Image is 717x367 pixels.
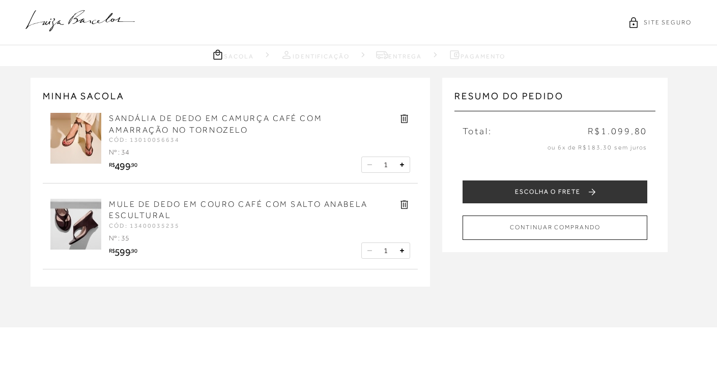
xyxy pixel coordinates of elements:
span: Total: [463,125,492,138]
a: Pagamento [448,48,505,61]
h2: MINHA SACOLA [43,90,418,103]
button: CONTINUAR COMPRANDO [463,216,647,239]
a: Entrega [376,48,422,61]
span: 1 [384,246,388,255]
p: ou 6x de R$183,30 sem juros [463,143,647,152]
h3: Resumo do pedido [454,90,655,111]
img: SANDÁLIA DE DEDO EM CAMURÇA CAFÉ COM AMARRAÇÃO NO TORNOZELO [50,113,101,164]
a: Sacola [212,48,254,61]
a: Identificação [280,48,350,61]
span: R$1.099,80 [588,125,648,138]
span: CÓD: 13010056634 [109,136,180,143]
span: Nº : 35 [109,234,129,242]
a: SANDÁLIA DE DEDO EM CAMURÇA CAFÉ COM AMARRAÇÃO NO TORNOZELO [109,114,322,134]
span: 1 [384,160,388,169]
span: Nº : 34 [109,148,129,156]
span: SITE SEGURO [644,18,692,27]
button: ESCOLHA O FRETE [463,180,647,203]
a: MULE DE DEDO EM COURO CAFÉ COM SALTO ANABELA ESCULTURAL [109,200,368,220]
span: CÓD: 13400035235 [109,222,180,229]
img: MULE DE DEDO EM COURO CAFÉ COM SALTO ANABELA ESCULTURAL [50,199,101,250]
